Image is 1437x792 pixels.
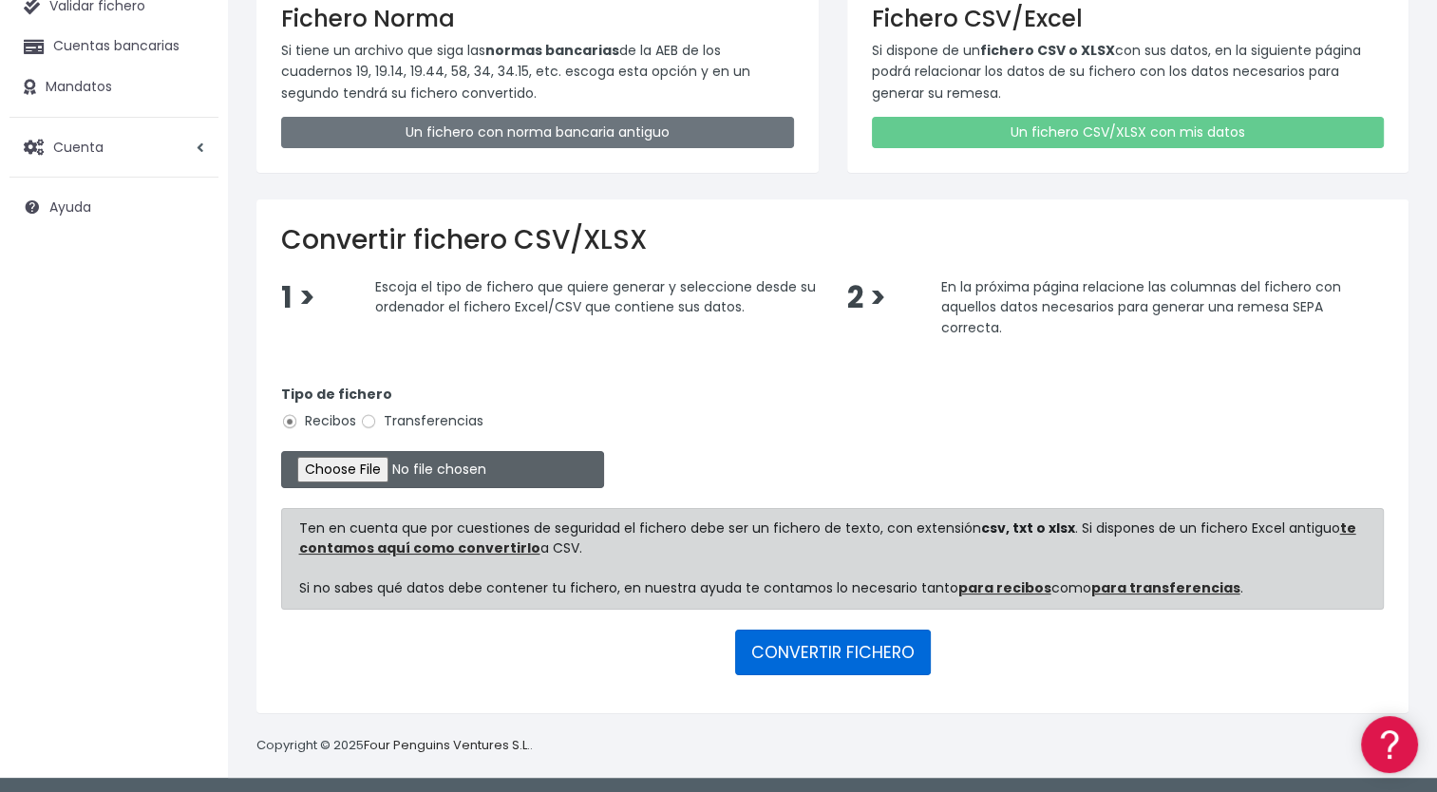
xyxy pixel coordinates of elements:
h2: Convertir fichero CSV/XLSX [281,224,1384,256]
a: Mandatos [9,67,218,107]
strong: csv, txt o xlsx [981,519,1075,537]
span: En la próxima página relacione las columnas del fichero con aquellos datos necesarios para genera... [941,276,1341,336]
strong: normas bancarias [485,41,619,60]
a: para recibos [958,578,1051,597]
p: Si tiene un archivo que siga las de la AEB de los cuadernos 19, 19.14, 19.44, 58, 34, 34.15, etc.... [281,40,794,104]
p: Si dispone de un con sus datos, en la siguiente página podrá relacionar los datos de su fichero c... [872,40,1385,104]
a: Un fichero CSV/XLSX con mis datos [872,117,1385,148]
strong: Tipo de fichero [281,385,392,404]
button: CONVERTIR FICHERO [735,630,931,675]
label: Recibos [281,411,356,431]
div: Ten en cuenta que por cuestiones de seguridad el fichero debe ser un fichero de texto, con extens... [281,508,1384,610]
h3: Fichero Norma [281,5,794,32]
strong: fichero CSV o XLSX [980,41,1115,60]
span: Ayuda [49,198,91,217]
p: Copyright © 2025 . [256,736,533,756]
a: Un fichero con norma bancaria antiguo [281,117,794,148]
a: Four Penguins Ventures S.L. [364,736,530,754]
span: 1 > [281,277,315,318]
label: Transferencias [360,411,483,431]
a: Cuentas bancarias [9,27,218,66]
a: para transferencias [1091,578,1240,597]
h3: Fichero CSV/Excel [872,5,1385,32]
span: 2 > [847,277,886,318]
a: Ayuda [9,187,218,227]
a: te contamos aquí como convertirlo [299,519,1356,557]
a: Cuenta [9,127,218,167]
span: Escoja el tipo de fichero que quiere generar y seleccione desde su ordenador el fichero Excel/CSV... [375,276,816,316]
span: Cuenta [53,137,104,156]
